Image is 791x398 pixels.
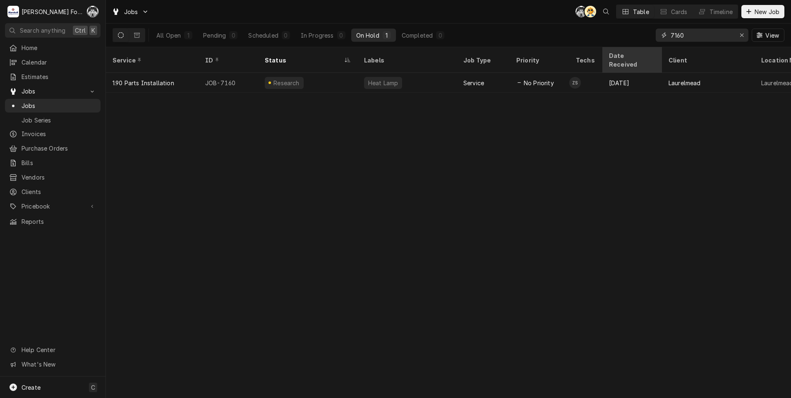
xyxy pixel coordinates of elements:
div: Zz Pending No Schedule's Avatar [569,77,581,89]
div: M [7,6,19,17]
div: Service [463,79,484,87]
span: K [91,26,95,35]
a: Go to What's New [5,357,101,371]
div: Client [669,56,746,65]
a: Go to Jobs [108,5,152,19]
span: Invoices [22,129,96,138]
button: View [752,29,784,42]
a: Calendar [5,55,101,69]
div: C( [575,6,587,17]
a: Go to Pricebook [5,199,101,213]
div: 0 [283,31,288,40]
span: View [764,31,781,40]
span: Clients [22,187,96,196]
a: Estimates [5,70,101,84]
div: [PERSON_NAME] Food Equipment Service [22,7,82,16]
a: Go to Jobs [5,84,101,98]
span: Create [22,384,41,391]
span: Jobs [124,7,138,16]
div: ID [205,56,250,65]
a: Bills [5,156,101,170]
span: Job Series [22,116,96,125]
div: Timeline [710,7,733,16]
div: 0 [231,31,236,40]
button: Search anythingCtrlK [5,23,101,38]
div: Laurelmead [669,79,701,87]
div: Marshall Food Equipment Service's Avatar [7,6,19,17]
button: New Job [741,5,784,18]
div: 0 [339,31,344,40]
div: All Open [156,31,181,40]
div: 0 [438,31,443,40]
div: C( [87,6,98,17]
div: Labels [364,56,450,65]
div: JOB-7160 [199,73,258,93]
div: Cards [671,7,688,16]
span: Jobs [22,87,84,96]
div: 1 [384,31,389,40]
button: Open search [599,5,613,18]
div: Chris Murphy (103)'s Avatar [87,6,98,17]
div: Completed [402,31,433,40]
span: Search anything [20,26,65,35]
div: [DATE] [602,73,662,93]
span: Home [22,43,96,52]
div: 1.90 Parts Installation [113,79,174,87]
span: Bills [22,158,96,167]
div: Service [113,56,190,65]
span: Reports [22,217,96,226]
span: C [91,383,95,392]
div: AT [585,6,596,17]
div: Status [265,56,343,65]
div: Techs [576,56,596,65]
a: Vendors [5,170,101,184]
a: Go to Help Center [5,343,101,357]
div: On Hold [356,31,379,40]
span: Ctrl [75,26,86,35]
a: Purchase Orders [5,141,101,155]
span: Estimates [22,72,96,81]
a: Clients [5,185,101,199]
span: Calendar [22,58,96,67]
button: Erase input [735,29,748,42]
div: Pending [203,31,226,40]
div: Heat Lamp [367,79,399,87]
span: No Priority [524,79,554,87]
a: Jobs [5,99,101,113]
div: In Progress [301,31,334,40]
span: Purchase Orders [22,144,96,153]
div: Table [633,7,649,16]
div: Chris Murphy (103)'s Avatar [575,6,587,17]
div: Scheduled [248,31,278,40]
a: Home [5,41,101,55]
div: Priority [516,56,561,65]
div: ZS [569,77,581,89]
span: Jobs [22,101,96,110]
span: New Job [753,7,781,16]
span: Vendors [22,173,96,182]
div: Date Received [609,51,654,69]
div: 1 [186,31,191,40]
div: Research [273,79,301,87]
a: Reports [5,215,101,228]
div: Adam Testa's Avatar [585,6,596,17]
input: Keyword search [671,29,733,42]
span: Pricebook [22,202,84,211]
span: Help Center [22,345,96,354]
span: What's New [22,360,96,369]
a: Invoices [5,127,101,141]
a: Job Series [5,113,101,127]
div: Job Type [463,56,503,65]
